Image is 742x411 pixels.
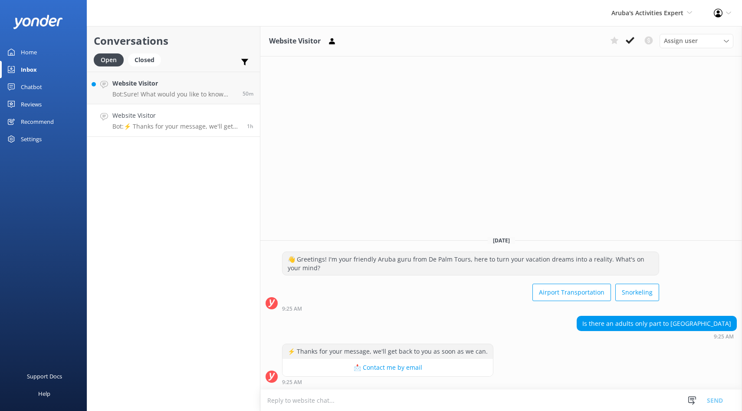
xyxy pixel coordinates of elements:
a: Open [94,55,128,64]
button: Snorkeling [615,284,659,301]
div: Settings [21,130,42,148]
button: Airport Transportation [532,284,611,301]
div: Recommend [21,113,54,130]
strong: 9:25 AM [282,380,302,385]
p: Bot: Sure! What would you like to know about the UTV tours? [112,90,236,98]
div: Help [38,385,50,402]
div: Sep 30 2025 09:25am (UTC -04:00) America/Caracas [282,379,493,385]
div: 👋 Greetings! I'm your friendly Aruba guru from De Palm Tours, here to turn your vacation dreams i... [282,252,659,275]
a: Closed [128,55,165,64]
div: Home [21,43,37,61]
div: Chatbot [21,78,42,96]
h2: Conversations [94,33,253,49]
span: Sep 30 2025 09:25am (UTC -04:00) America/Caracas [247,123,253,130]
p: Bot: ⚡ Thanks for your message, we'll get back to you as soon as we can. [112,123,240,130]
strong: 9:25 AM [282,306,302,312]
strong: 9:25 AM [714,334,734,339]
div: Support Docs [27,368,62,385]
button: 📩 Contact me by email [282,359,493,376]
span: Assign user [664,36,698,46]
div: Reviews [21,96,42,113]
div: Is there an adults only part to [GEOGRAPHIC_DATA] [577,316,736,331]
div: Sep 30 2025 09:25am (UTC -04:00) America/Caracas [577,333,737,339]
div: Open [94,53,124,66]
span: Aruba's Activities Expert [611,9,683,17]
div: Assign User [660,34,733,48]
h4: Website Visitor [112,79,236,88]
div: ⚡ Thanks for your message, we'll get back to you as soon as we can. [282,344,493,359]
div: Inbox [21,61,37,78]
h3: Website Visitor [269,36,321,47]
img: yonder-white-logo.png [13,15,63,29]
div: Sep 30 2025 09:25am (UTC -04:00) America/Caracas [282,305,659,312]
h4: Website Visitor [112,111,240,120]
div: Closed [128,53,161,66]
span: Sep 30 2025 10:20am (UTC -04:00) America/Caracas [243,90,253,97]
a: Website VisitorBot:⚡ Thanks for your message, we'll get back to you as soon as we can.1h [87,104,260,137]
a: Website VisitorBot:Sure! What would you like to know about the UTV tours?50m [87,72,260,104]
span: [DATE] [488,237,515,244]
